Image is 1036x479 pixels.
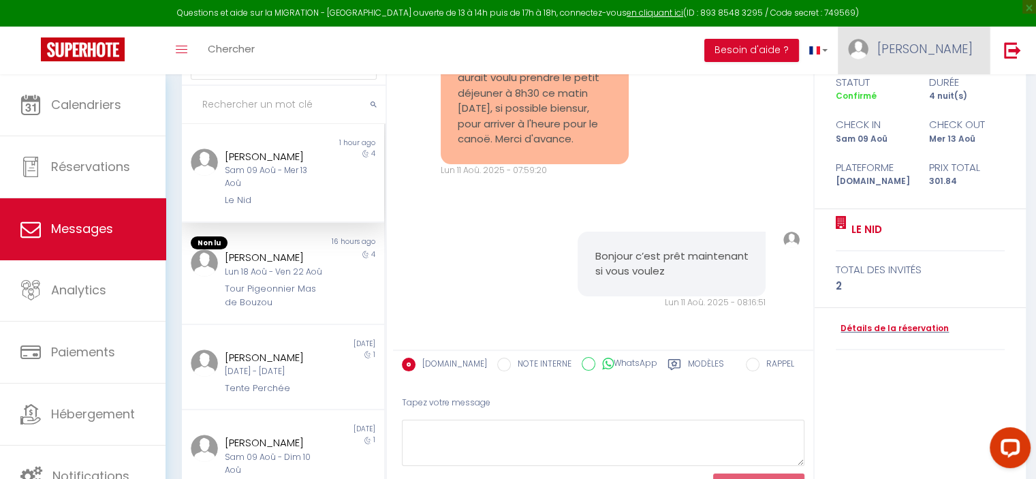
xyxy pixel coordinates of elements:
div: [PERSON_NAME] [225,149,325,165]
span: [PERSON_NAME] [877,40,973,57]
label: [DOMAIN_NAME] [415,358,487,373]
span: Paiements [51,343,115,360]
div: 2 [836,278,1005,294]
span: 1 [373,435,375,445]
div: check out [920,117,1014,133]
div: Lun 11 Aoû. 2025 - 08:16:51 [578,296,766,309]
div: 1 hour ago [283,138,383,149]
img: Super Booking [41,37,125,61]
div: Plateforme [827,159,920,176]
div: total des invités [836,262,1005,278]
a: Détails de la réservation [836,322,949,335]
span: 4 [371,249,375,260]
div: 301.84 [920,175,1014,188]
img: ... [783,232,800,248]
div: Tapez votre message [402,386,804,420]
div: Mer 13 Aoû [920,133,1014,146]
span: Non lu [191,236,227,250]
pre: Bonjour, c'est [PERSON_NAME] (dans le nid actuellement) on aurait voulu prendre le petit déjeuner... [458,40,612,147]
iframe: LiveChat chat widget [979,422,1036,479]
div: 4 nuit(s) [920,90,1014,103]
label: NOTE INTERNE [511,358,571,373]
div: [DOMAIN_NAME] [827,175,920,188]
span: Réservations [51,158,130,175]
img: ... [191,249,218,277]
label: Modèles [688,358,724,375]
div: check in [827,117,920,133]
img: logout [1004,42,1021,59]
div: [PERSON_NAME] [225,350,325,366]
img: ... [848,39,868,59]
div: Lun 18 Aoû - Ven 22 Aoû [225,266,325,279]
a: Chercher [198,27,265,74]
span: Chercher [208,42,255,56]
label: WhatsApp [595,357,657,372]
input: Rechercher un mot clé [182,86,386,124]
div: Sam 09 Aoû - Dim 10 Aoû [225,451,325,477]
div: [DATE] - [DATE] [225,365,325,378]
a: ... [PERSON_NAME] [838,27,990,74]
img: ... [191,350,218,377]
div: [DATE] [283,424,383,435]
div: 16 hours ago [283,236,383,250]
pre: Bonjour c’est prêt maintenant si vous voulez [595,249,749,279]
div: statut [827,74,920,91]
span: 1 [373,350,375,360]
div: Le Nid [225,194,325,207]
span: Analytics [51,281,106,298]
div: Sam 09 Aoû [827,133,920,146]
span: Messages [51,220,113,237]
span: Confirmé [836,90,877,102]
div: Tente Perchée [225,382,325,395]
div: Tour Pigeonnier Mas de Bouzou [225,282,325,310]
a: Le Nid [847,221,882,238]
div: [PERSON_NAME] [225,435,325,451]
span: Calendriers [51,96,121,113]
div: Prix total [920,159,1014,176]
img: ... [191,435,218,462]
img: ... [191,149,218,176]
div: Sam 09 Aoû - Mer 13 Aoû [225,164,325,190]
div: Lun 11 Aoû. 2025 - 07:59:20 [441,164,629,177]
button: Besoin d'aide ? [704,39,799,62]
div: [PERSON_NAME] [225,249,325,266]
span: 4 [371,149,375,159]
label: RAPPEL [759,358,794,373]
a: en cliquant ici [627,7,683,18]
div: [DATE] [283,339,383,350]
span: Hébergement [51,405,135,422]
div: durée [920,74,1014,91]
